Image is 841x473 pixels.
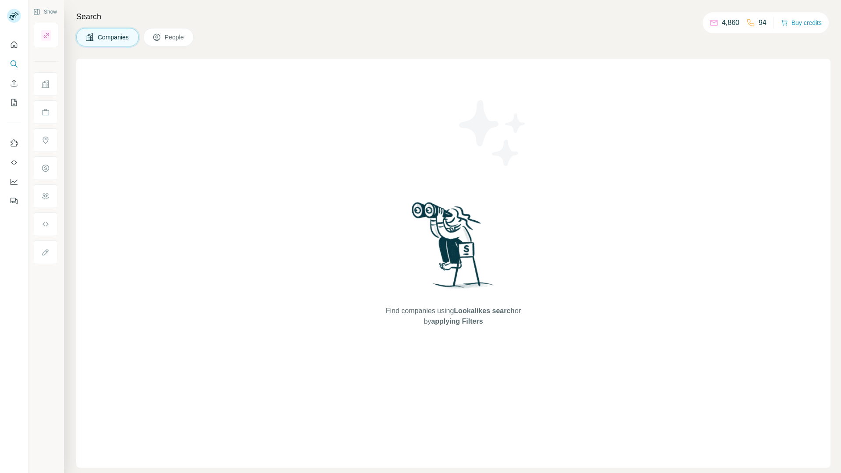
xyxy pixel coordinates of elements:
p: 4,860 [722,18,739,28]
img: Surfe Illustration - Stars [453,94,532,173]
span: People [165,33,185,42]
span: Lookalikes search [454,307,515,314]
button: Enrich CSV [7,75,21,91]
button: My lists [7,95,21,110]
button: Use Surfe on LinkedIn [7,135,21,151]
button: Search [7,56,21,72]
button: Quick start [7,37,21,53]
button: Dashboard [7,174,21,190]
span: Companies [98,33,130,42]
h4: Search [76,11,830,23]
span: applying Filters [431,318,483,325]
img: Surfe Illustration - Woman searching with binoculars [408,200,499,297]
p: 94 [759,18,767,28]
span: Find companies using or by [383,306,523,327]
button: Show [27,5,63,18]
button: Feedback [7,193,21,209]
button: Buy credits [781,17,822,29]
button: Use Surfe API [7,155,21,170]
